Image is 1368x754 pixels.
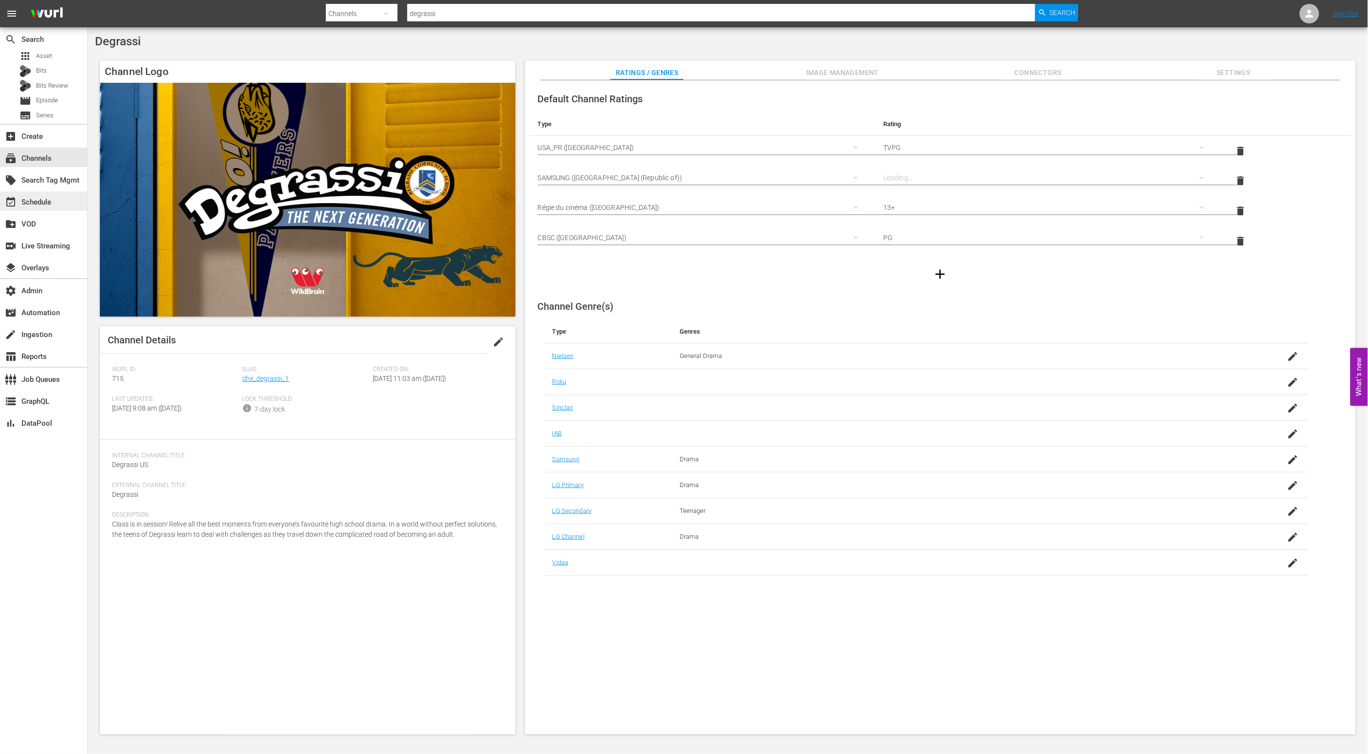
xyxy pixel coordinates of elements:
[100,83,515,317] img: Degrassi
[530,113,876,136] th: Type
[108,334,176,346] span: Channel Details
[373,375,446,382] span: [DATE] 11:03 am ([DATE])
[538,93,643,105] span: Default Channel Ratings
[530,113,1351,256] table: simple table
[5,307,17,319] span: Automation
[5,152,17,164] span: Channels
[243,403,252,413] span: info
[1050,4,1076,21] span: Search
[552,352,574,359] a: Nielsen
[538,194,868,221] div: Régie du cinéma ([GEOGRAPHIC_DATA])
[552,559,569,566] a: Vidaa
[112,520,497,538] span: Class is in session! Relive all the best moments from everyone’s favourite high school drama. In ...
[552,533,585,540] a: LG Channel
[112,482,498,490] span: External Channel Title:
[1333,10,1359,18] a: Sign Out
[538,134,868,161] div: USA_PR ([GEOGRAPHIC_DATA])
[23,2,70,25] img: ans4CAIJ8jUAAAAAAAAAAAAAAAAAAAAAAAAgQb4GAAAAAAAAAAAAAAAAAAAAAAAAJMjXAAAAAAAAAAAAAAAAAAAAAAAAgAT5G...
[112,511,498,519] span: Description:
[806,67,879,79] span: Image Management
[1235,205,1247,217] span: delete
[255,404,285,415] div: 7-day lock
[100,60,515,83] h4: Channel Logo
[538,301,614,312] span: Channel Genre(s)
[487,330,511,354] button: edit
[19,50,31,62] span: Asset
[552,507,592,514] a: LG Secondary
[243,366,368,374] span: Slug:
[36,111,54,120] span: Series
[1229,139,1253,163] button: delete
[19,65,31,77] div: Bits
[538,224,868,251] div: CBSC ([GEOGRAPHIC_DATA])
[1002,67,1075,79] span: Connectors
[112,396,238,403] span: Last Updated:
[112,366,238,374] span: Wurl ID:
[5,174,17,186] span: Search Tag Mgmt
[552,455,580,463] a: Samsung
[672,320,1223,343] th: Genres
[883,194,1214,221] div: 13+
[112,452,498,460] span: Internal Channel Title:
[5,34,17,45] span: Search
[19,80,31,92] div: Bits Review
[6,8,18,19] span: menu
[243,375,289,382] a: dhx_degrassi_1
[1235,235,1247,247] span: delete
[112,461,148,469] span: Degrassi US
[5,374,17,385] span: Job Queues
[1235,175,1247,187] span: delete
[5,417,17,429] span: DataPool
[5,131,17,142] span: Create
[19,95,31,107] span: Episode
[5,240,17,252] span: Live Streaming
[36,51,52,61] span: Asset
[36,81,68,91] span: Bits Review
[552,404,573,411] a: Sinclair
[5,262,17,274] span: Overlays
[5,196,17,208] span: Schedule
[112,404,182,412] span: [DATE] 9:08 am ([DATE])
[875,113,1221,136] th: Rating
[243,396,368,403] span: Lock Threshold:
[883,224,1214,251] div: PG
[883,134,1214,161] div: TVPG
[1229,229,1253,253] button: delete
[112,375,124,382] span: 715
[1350,348,1368,406] button: Open Feedback Widget
[112,490,138,498] span: Degrassi
[373,366,498,374] span: Created On:
[36,66,47,75] span: Bits
[538,164,868,191] div: SAMSUNG ([GEOGRAPHIC_DATA] (Republic of))
[5,285,17,297] span: Admin
[1229,169,1253,192] button: delete
[493,336,505,348] span: edit
[552,430,562,437] a: IAB
[19,110,31,121] span: Series
[610,67,684,79] span: Ratings / Genres
[1035,4,1078,21] button: Search
[1197,67,1270,79] span: Settings
[552,481,584,489] a: LG Primary
[95,35,141,48] span: Degrassi
[552,378,567,385] a: Roku
[545,320,672,343] th: Type
[5,396,17,407] span: GraphQL
[5,329,17,340] span: Ingestion
[5,351,17,362] span: Reports
[36,95,58,105] span: Episode
[5,218,17,230] span: VOD
[1235,145,1247,157] span: delete
[1229,199,1253,223] button: delete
